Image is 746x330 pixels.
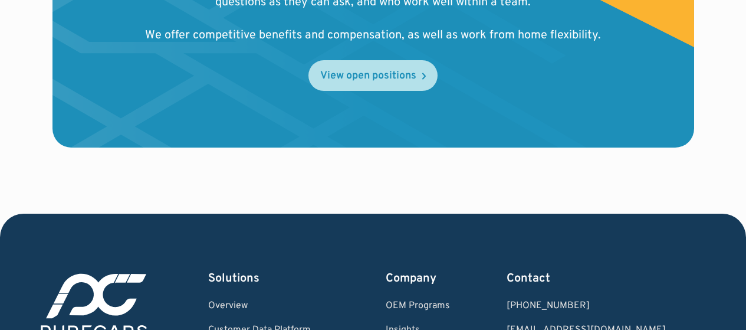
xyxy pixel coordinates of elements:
[308,60,438,91] a: View open positions
[507,270,699,287] div: Contact
[386,301,450,312] a: OEM Programs
[208,301,328,312] a: Overview
[208,270,328,287] div: Solutions
[386,270,450,287] div: Company
[507,301,699,312] div: [PHONE_NUMBER]
[320,71,416,81] div: View open positions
